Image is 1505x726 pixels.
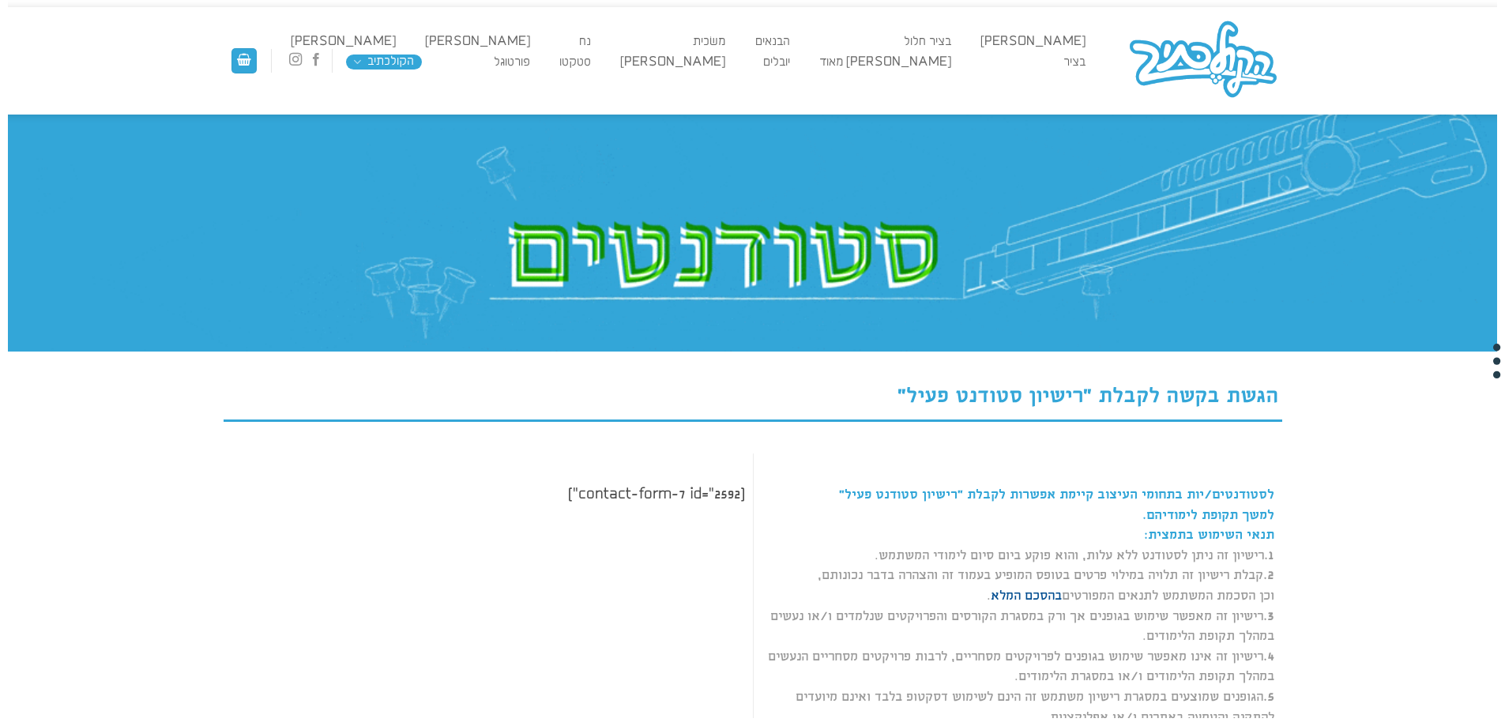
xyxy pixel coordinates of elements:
a: נח [572,35,599,49]
a: בציר [1055,55,1093,70]
strong: לסטודנטים/יות בתחומי העיצוב קיימת אפשרות לקבלת "רישיון סטודנט פעיל" למשך תקופת לימודיהם. תנאי השי... [839,487,1274,543]
a: משׂכית [686,35,733,49]
a: [PERSON_NAME] מאוד [811,55,958,70]
a: [PERSON_NAME] [417,35,537,49]
img: רישיון סטודנט פעיל [8,115,1497,352]
a: בהסכם המלא [991,588,1062,604]
a: [PERSON_NAME] [283,35,403,49]
div: [contact-form-7 id="2592"] [224,453,753,506]
strong: 2. [1263,567,1274,583]
a: [PERSON_NAME] [613,55,733,70]
span: הגופנים שמוצעים במסגרת רישיון משתמש זה הינם לשימוש דסקטופ בלבד ואינם מיועדים להתקנה והטמעה באתרים... [796,689,1274,725]
a: פורטוגל [486,55,537,70]
a: עקבו אחרינו באינסטגרם [288,52,301,69]
strong: 5. [1263,689,1274,705]
strong: 3. [1263,608,1274,624]
img: הקולכתיב [1124,18,1282,103]
strong: 1. [1264,547,1274,563]
span: רישיון זה אינו מאפשר שימוש בגופנים לפרויקטים מסחריים, לרבות פרויקטים מסחריים הנעשים במהלך תקופת ה... [768,649,1274,685]
span: הגשת בקשה לקבלת "רישיון סטודנט פעיל" [897,384,1278,408]
a: עקבו אחרינו בפייסבוק [310,52,322,69]
a: יובלים [755,55,797,70]
a: מעבר לסל הקניות [231,48,257,74]
a: הקולכתיב [346,55,422,70]
a: הבנאים [747,35,797,49]
strong: 4. [1263,649,1274,664]
span: קבלת רישיון זה תלויה במילוי פרטים בטופס המופיע בעמוד זה והצהרה בדבר נכונותם, וכן הסכמת המשתמש לתנ... [770,567,1274,644]
a: [PERSON_NAME] [973,35,1093,49]
a: סטקטו [552,55,599,70]
a: בציר חלול [896,35,958,49]
span: רישיון זה ניתן לסטודנט ללא עלות, והוא פוקע ביום סיום לימודי המשתמש. [875,547,1274,563]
